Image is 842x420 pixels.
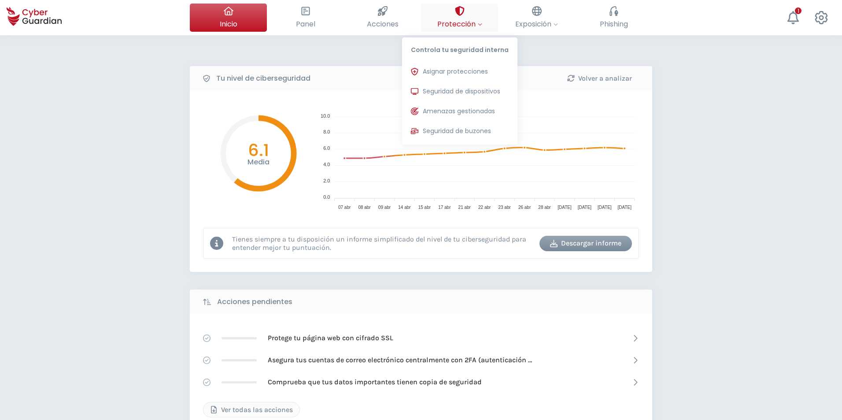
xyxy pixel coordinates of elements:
span: Panel [296,19,315,30]
div: 1 [795,7,801,14]
tspan: [DATE] [618,205,632,210]
span: Protección [437,19,482,30]
button: Seguridad de buzones [402,123,517,140]
button: Exposición [498,4,575,32]
tspan: 15 abr [418,205,431,210]
tspan: 10.0 [321,113,330,119]
span: Acciones [367,19,399,30]
tspan: 23 abr [498,205,511,210]
div: Volver a analizar [560,73,639,84]
button: Phishing [575,4,652,32]
button: ProtecciónControla tu seguridad internaAsignar proteccionesSeguridad de dispositivosAmenazas gest... [421,4,498,32]
tspan: [DATE] [578,205,592,210]
span: Amenazas gestionadas [423,107,495,116]
button: Asignar protecciones [402,63,517,81]
p: Controla tu seguridad interna [402,37,517,59]
p: Protege tu página web con cifrado SSL [268,333,393,343]
tspan: 4.0 [323,162,330,167]
tspan: 8.0 [323,129,330,134]
tspan: 07 abr [338,205,351,210]
button: Acciones [344,4,421,32]
button: Ver todas las acciones [203,402,300,417]
tspan: 14 abr [398,205,411,210]
span: Seguridad de dispositivos [423,87,500,96]
span: Exposición [515,19,558,30]
span: Seguridad de buzones [423,126,491,136]
tspan: 21 abr [458,205,471,210]
p: Comprueba que tus datos importantes tienen copia de seguridad [268,377,482,387]
b: Tu nivel de ciberseguridad [216,73,310,84]
p: Tienes siempre a tu disposición un informe simplificado del nivel de tu ciberseguridad para enten... [232,235,533,252]
span: Phishing [600,19,628,30]
tspan: 0.0 [323,194,330,200]
tspan: 09 abr [378,205,391,210]
tspan: 2.0 [323,178,330,183]
tspan: 17 abr [438,205,451,210]
button: Descargar informe [539,236,632,251]
button: Inicio [190,4,267,32]
button: Panel [267,4,344,32]
button: Volver a analizar [553,71,646,86]
b: Acciones pendientes [217,297,292,307]
tspan: 6.0 [323,145,330,151]
tspan: [DATE] [558,205,572,210]
div: Ver todas las acciones [210,405,293,415]
p: Asegura tus cuentas de correo electrónico centralmente con 2FA (autenticación [PERSON_NAME] factor) [268,355,532,365]
button: Seguridad de dispositivos [402,83,517,100]
span: Inicio [220,19,237,30]
tspan: 22 abr [478,205,491,210]
div: Descargar informe [546,238,625,249]
span: Asignar protecciones [423,67,488,76]
tspan: [DATE] [598,205,612,210]
button: Amenazas gestionadas [402,103,517,120]
tspan: 08 abr [358,205,371,210]
tspan: 28 abr [538,205,551,210]
tspan: 26 abr [518,205,531,210]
